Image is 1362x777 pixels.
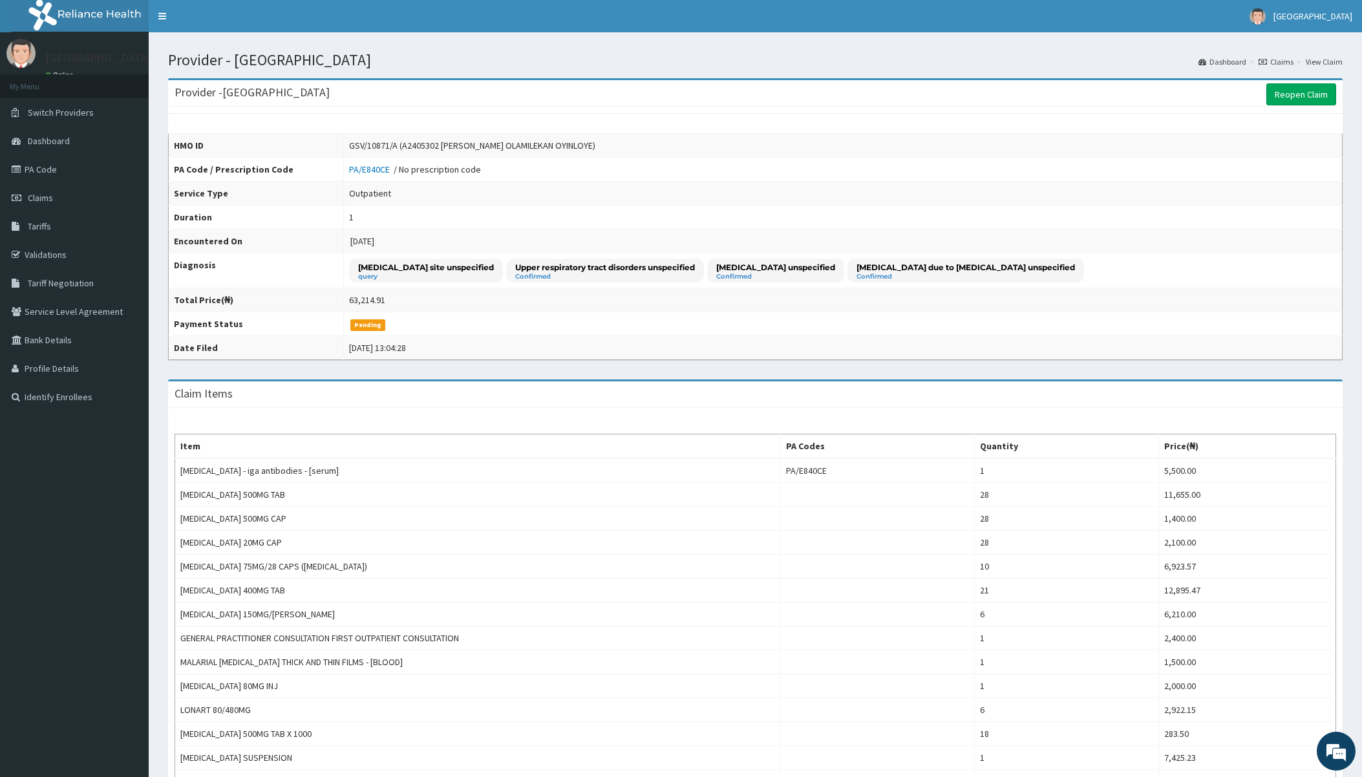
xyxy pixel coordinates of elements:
[975,650,1159,674] td: 1
[175,434,781,459] th: Item
[716,262,835,273] p: [MEDICAL_DATA] unspecified
[1266,83,1336,105] a: Reopen Claim
[975,483,1159,507] td: 28
[975,507,1159,531] td: 28
[175,388,233,399] h3: Claim Items
[168,52,1343,69] h1: Provider - [GEOGRAPHIC_DATA]
[975,458,1159,483] td: 1
[6,39,36,68] img: User Image
[350,319,386,331] span: Pending
[1159,602,1336,626] td: 6,210.00
[175,531,781,555] td: [MEDICAL_DATA] 20MG CAP
[1159,483,1336,507] td: 11,655.00
[975,626,1159,650] td: 1
[1159,626,1336,650] td: 2,400.00
[1159,531,1336,555] td: 2,100.00
[358,262,494,273] p: [MEDICAL_DATA] site unspecified
[169,158,344,182] th: PA Code / Prescription Code
[349,164,394,175] a: PA/E840CE
[45,70,76,80] a: Online
[975,602,1159,626] td: 6
[175,555,781,579] td: [MEDICAL_DATA] 75MG/28 CAPS ([MEDICAL_DATA])
[781,458,975,483] td: PA/E840CE
[175,602,781,626] td: [MEDICAL_DATA] 150MG/[PERSON_NAME]
[975,434,1159,459] th: Quantity
[175,87,330,98] h3: Provider - [GEOGRAPHIC_DATA]
[975,674,1159,698] td: 1
[350,235,374,247] span: [DATE]
[175,507,781,531] td: [MEDICAL_DATA] 500MG CAP
[175,650,781,674] td: MALARIAL [MEDICAL_DATA] THICK AND THIN FILMS - [BLOOD]
[716,273,835,280] small: Confirmed
[175,674,781,698] td: [MEDICAL_DATA] 80MG INJ
[349,341,406,354] div: [DATE] 13:04:28
[1198,56,1246,67] a: Dashboard
[781,434,975,459] th: PA Codes
[169,182,344,206] th: Service Type
[1159,698,1336,722] td: 2,922.15
[1259,56,1293,67] a: Claims
[349,139,595,152] div: GSV/10871/A (A2405302 [PERSON_NAME] OLAMILEKAN OYINLOYE)
[857,273,1075,280] small: Confirmed
[175,626,781,650] td: GENERAL PRACTITIONER CONSULTATION FIRST OUTPATIENT CONSULTATION
[857,262,1075,273] p: [MEDICAL_DATA] due to [MEDICAL_DATA] unspecified
[169,312,344,336] th: Payment Status
[1159,674,1336,698] td: 2,000.00
[1159,458,1336,483] td: 5,500.00
[45,52,152,64] p: [GEOGRAPHIC_DATA]
[515,262,695,273] p: Upper respiratory tract disorders unspecified
[1159,555,1336,579] td: 6,923.57
[169,206,344,229] th: Duration
[1306,56,1343,67] a: View Claim
[28,107,94,118] span: Switch Providers
[175,483,781,507] td: [MEDICAL_DATA] 500MG TAB
[169,336,344,360] th: Date Filed
[975,722,1159,746] td: 18
[349,211,354,224] div: 1
[1273,10,1352,22] span: [GEOGRAPHIC_DATA]
[1159,579,1336,602] td: 12,895.47
[1159,507,1336,531] td: 1,400.00
[28,135,70,147] span: Dashboard
[175,722,781,746] td: [MEDICAL_DATA] 500MG TAB X 1000
[28,220,51,232] span: Tariffs
[1159,746,1336,770] td: 7,425.23
[349,293,385,306] div: 63,214.91
[975,531,1159,555] td: 28
[169,229,344,253] th: Encountered On
[1159,434,1336,459] th: Price(₦)
[515,273,695,280] small: Confirmed
[169,134,344,158] th: HMO ID
[349,187,391,200] div: Outpatient
[28,192,53,204] span: Claims
[975,746,1159,770] td: 1
[1159,650,1336,674] td: 1,500.00
[975,698,1159,722] td: 6
[169,253,344,288] th: Diagnosis
[1250,8,1266,25] img: User Image
[358,273,494,280] small: query
[1159,722,1336,746] td: 283.50
[175,746,781,770] td: [MEDICAL_DATA] SUSPENSION
[349,163,481,176] div: / No prescription code
[175,698,781,722] td: LONART 80/480MG
[975,555,1159,579] td: 10
[975,579,1159,602] td: 21
[28,277,94,289] span: Tariff Negotiation
[175,458,781,483] td: [MEDICAL_DATA] - iga antibodies - [serum]
[169,288,344,312] th: Total Price(₦)
[175,579,781,602] td: [MEDICAL_DATA] 400MG TAB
